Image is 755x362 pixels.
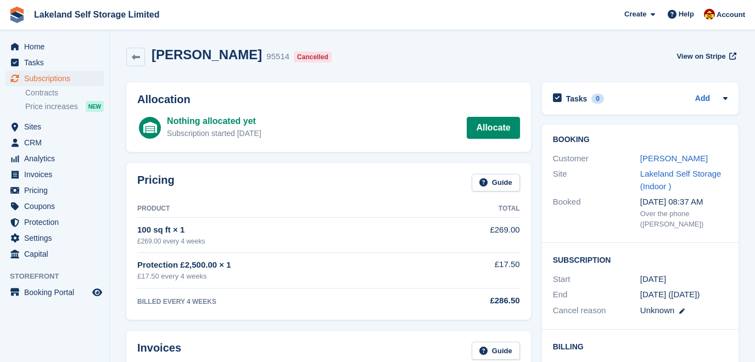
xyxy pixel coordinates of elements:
[24,285,90,300] span: Booking Portal
[553,273,640,286] div: Start
[5,119,104,134] a: menu
[640,273,666,286] time: 2025-07-16 00:00:00 UTC
[24,119,90,134] span: Sites
[152,47,262,62] h2: [PERSON_NAME]
[679,9,694,20] span: Help
[86,101,104,112] div: NEW
[704,9,715,20] img: Diane Carney
[624,9,646,20] span: Create
[24,230,90,246] span: Settings
[553,254,728,265] h2: Subscription
[566,94,588,104] h2: Tasks
[24,55,90,70] span: Tasks
[553,152,640,165] div: Customer
[467,117,519,139] a: Allocate
[266,50,289,63] div: 95514
[553,135,728,144] h2: Booking
[137,259,428,271] div: Protection £2,500.00 × 1
[25,100,104,112] a: Price increases NEW
[5,39,104,54] a: menu
[553,304,640,317] div: Cancel reason
[553,289,640,301] div: End
[137,236,428,246] div: £269.00 every 4 weeks
[5,151,104,166] a: menu
[640,290,700,299] span: [DATE] ([DATE])
[5,230,104,246] a: menu
[640,169,722,191] a: Lakeland Self Storage (Indoor )
[294,52,332,63] div: Cancelled
[24,246,90,262] span: Capital
[24,214,90,230] span: Protection
[25,101,78,112] span: Price increases
[5,214,104,230] a: menu
[137,271,428,282] div: £17.50 every 4 weeks
[640,208,728,230] div: Over the phone ([PERSON_NAME])
[30,5,164,24] a: Lakeland Self Storage Limited
[553,196,640,230] div: Booked
[5,71,104,86] a: menu
[25,88,104,98] a: Contracts
[428,218,520,252] td: £269.00
[137,200,428,218] th: Product
[672,47,739,65] a: View on Stripe
[137,297,428,307] div: BILLED EVERY 4 WEEKS
[24,39,90,54] span: Home
[472,174,520,192] a: Guide
[676,51,725,62] span: View on Stripe
[5,55,104,70] a: menu
[591,94,604,104] div: 0
[167,115,261,128] div: Nothing allocated yet
[640,306,675,315] span: Unknown
[5,199,104,214] a: menu
[137,224,428,236] div: 100 sq ft × 1
[695,93,710,105] a: Add
[553,341,728,352] h2: Billing
[24,135,90,150] span: CRM
[717,9,745,20] span: Account
[5,246,104,262] a: menu
[24,71,90,86] span: Subscriptions
[428,200,520,218] th: Total
[428,252,520,288] td: £17.50
[553,168,640,193] div: Site
[472,342,520,360] a: Guide
[24,199,90,214] span: Coupons
[24,167,90,182] span: Invoices
[428,295,520,307] div: £286.50
[10,271,109,282] span: Storefront
[24,151,90,166] span: Analytics
[640,196,728,208] div: [DATE] 08:37 AM
[137,93,520,106] h2: Allocation
[167,128,261,139] div: Subscription started [DATE]
[5,167,104,182] a: menu
[5,183,104,198] a: menu
[5,135,104,150] a: menu
[137,342,181,360] h2: Invoices
[9,7,25,23] img: stora-icon-8386f47178a22dfd0bd8f6a31ec36ba5ce8667c1dd55bd0f319d3a0aa187defe.svg
[24,183,90,198] span: Pricing
[137,174,175,192] h2: Pricing
[640,154,708,163] a: [PERSON_NAME]
[91,286,104,299] a: Preview store
[5,285,104,300] a: menu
